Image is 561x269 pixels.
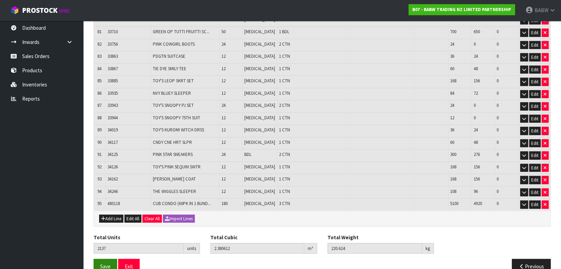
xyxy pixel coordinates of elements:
[529,115,541,123] button: Edit
[97,127,102,133] span: 89
[99,215,123,223] button: Add Line
[221,17,226,22] span: 12
[450,188,456,194] span: 108
[97,53,102,59] span: 83
[450,66,454,72] span: 60
[279,164,290,170] span: 1 CTN
[279,151,290,157] span: 2 CTN
[107,29,117,35] span: 33710
[529,41,541,49] button: Edit
[497,41,499,47] span: 0
[221,188,226,194] span: 12
[153,66,186,72] span: TIE DYE SMILY TEE
[244,176,275,182] span: [MEDICAL_DATA]
[412,7,511,12] strong: B07 - BABW TRADING NZ LIMITED PARTNERSHIP
[450,115,454,121] span: 12
[279,90,290,96] span: 1 CTN
[534,7,548,13] span: BABW
[244,164,275,170] span: [MEDICAL_DATA]
[497,188,499,194] span: 0
[97,66,102,72] span: 84
[107,151,117,157] span: 34125
[450,164,456,170] span: 168
[107,17,117,22] span: 33678
[153,102,194,108] span: TOY'S SNOOPY PJ SET
[97,17,102,22] span: 80
[450,17,454,22] span: 48
[107,102,117,108] span: 33943
[450,201,458,206] span: 5100
[474,139,478,145] span: 48
[153,201,211,206] span: CUB CONDO (60PK IN 1 BUND...
[279,78,290,84] span: 1 CTN
[474,176,480,182] span: 156
[97,41,102,47] span: 82
[279,41,290,47] span: 2 CTN
[474,201,482,206] span: 4920
[450,78,456,84] span: 168
[279,115,290,121] span: 1 CTN
[497,66,499,72] span: 0
[107,176,117,182] span: 34162
[422,243,434,254] div: kg
[107,139,117,145] span: 34117
[221,102,226,108] span: 24
[244,139,275,145] span: [MEDICAL_DATA]
[221,201,228,206] span: 180
[163,215,195,223] button: Import Lines
[497,17,499,22] span: 0
[210,234,237,241] label: Total Cubic
[497,201,499,206] span: 0
[153,90,191,96] span: NVY BLUEY SLEEPER
[529,139,541,148] button: Edit
[107,127,117,133] span: 34019
[497,90,499,96] span: 0
[497,164,499,170] span: 0
[97,102,102,108] span: 87
[153,41,195,47] span: PINK COWGIRL BOOTS
[279,127,290,133] span: 1 CTN
[244,17,275,22] span: [MEDICAL_DATA]
[221,164,226,170] span: 12
[529,53,541,62] button: Edit
[450,102,454,108] span: 24
[450,41,454,47] span: 24
[124,215,141,223] button: Edit All
[474,151,480,157] span: 276
[497,151,499,157] span: 0
[153,188,196,194] span: THE WIGGLES SLEEPER
[244,41,275,47] span: [MEDICAL_DATA]
[221,151,226,157] span: 24
[107,90,117,96] span: 33935
[450,151,456,157] span: 300
[97,139,102,145] span: 90
[221,127,226,133] span: 12
[474,66,478,72] span: 48
[529,102,541,111] button: Edit
[474,102,476,108] span: 0
[497,78,499,84] span: 0
[153,139,192,145] span: CNDY CNE HRT SLPR
[279,201,290,206] span: 3 CTN
[153,151,193,157] span: PINK STAR SNEAKERS
[153,176,196,182] span: [PERSON_NAME] COAT
[107,164,117,170] span: 34126
[97,115,102,121] span: 88
[107,78,117,84] span: 33885
[244,90,275,96] span: [MEDICAL_DATA]
[450,53,454,59] span: 36
[244,66,275,72] span: [MEDICAL_DATA]
[10,6,19,15] img: cube-alt.png
[221,29,226,35] span: 50
[327,243,422,254] input: Total Weight
[107,41,117,47] span: 33756
[529,29,541,37] button: Edit
[107,201,120,206] span: 480118
[153,127,204,133] span: TOY'S KUROMI WITCH DRSS
[221,41,226,47] span: 24
[184,243,200,254] div: units
[529,66,541,74] button: Edit
[450,176,456,182] span: 168
[221,139,226,145] span: 12
[497,176,499,182] span: 0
